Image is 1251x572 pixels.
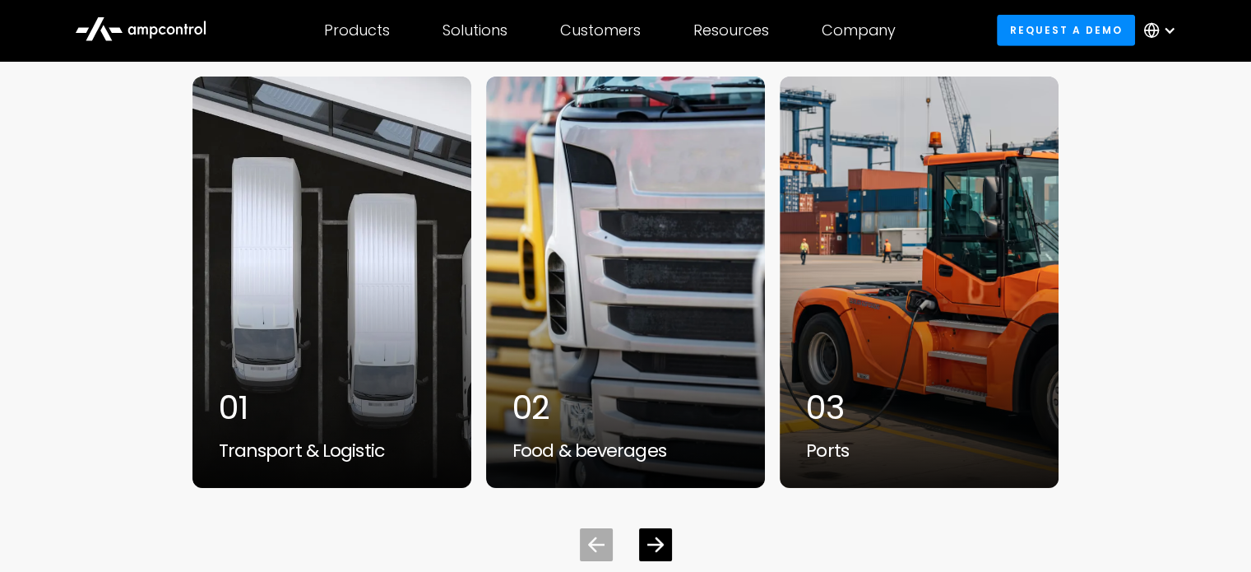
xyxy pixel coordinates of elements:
[192,76,472,489] div: 1 / 7
[512,388,739,427] div: 02
[580,528,613,561] div: Previous slide
[324,21,390,40] div: Products
[512,440,739,462] div: Food & beverages
[822,21,896,40] div: Company
[219,388,445,427] div: 01
[485,76,766,489] div: 2 / 7
[485,76,766,489] a: 02Food & beverages
[997,15,1135,45] a: Request a demo
[639,528,672,561] div: Next slide
[693,21,769,40] div: Resources
[442,21,507,40] div: Solutions
[560,21,641,40] div: Customers
[806,388,1032,427] div: 03
[192,76,472,489] a: electric vehicle fleet - Ampcontrol smart charging01Transport & Logistic
[806,440,1032,462] div: Ports
[779,76,1059,489] div: 3 / 7
[779,76,1059,489] a: eletric terminal tractor at port03Ports
[219,440,445,462] div: Transport & Logistic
